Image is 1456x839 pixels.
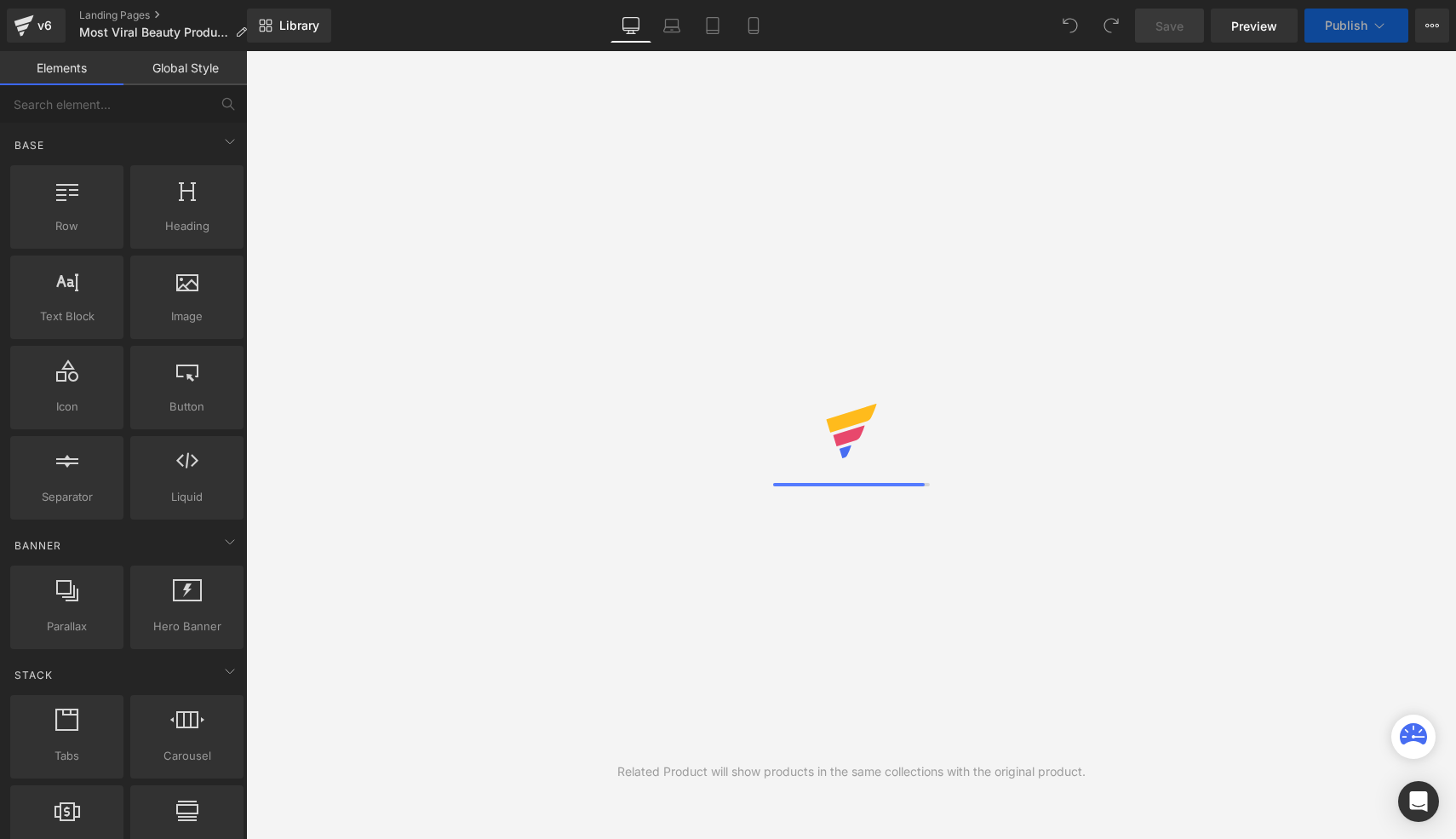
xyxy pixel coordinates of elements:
a: Laptop [651,9,692,43]
a: Tablet [692,9,733,43]
span: Image [135,307,238,325]
span: Stack [13,667,54,683]
span: Library [279,18,319,33]
a: Global Style [123,51,247,85]
a: Mobile [733,9,774,43]
span: Button [135,398,238,416]
a: Preview [1211,9,1298,43]
span: Base [13,137,46,153]
span: Liquid [135,488,238,506]
span: Heading [135,217,238,235]
span: Publish [1325,19,1367,32]
a: New Library [247,9,331,43]
span: Hero Banner [135,618,238,635]
span: Row [15,217,118,235]
span: Tabs [15,747,118,765]
span: Preview [1231,17,1277,35]
a: Desktop [610,9,651,43]
button: Undo [1053,9,1087,43]
button: Publish [1304,9,1408,43]
div: Related Product will show products in the same collections with the original product. [617,762,1086,781]
span: Separator [15,488,118,506]
div: v6 [34,14,55,37]
span: Text Block [15,307,118,325]
span: Parallax [15,618,118,635]
a: v6 [7,9,66,43]
span: Most Viral Beauty Products [79,26,228,39]
button: Redo [1094,9,1128,43]
button: More [1415,9,1449,43]
div: Open Intercom Messenger [1398,781,1439,822]
span: Banner [13,537,63,554]
span: Icon [15,398,118,416]
span: Save [1155,17,1184,35]
span: Carousel [135,747,238,765]
a: Landing Pages [79,9,261,22]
